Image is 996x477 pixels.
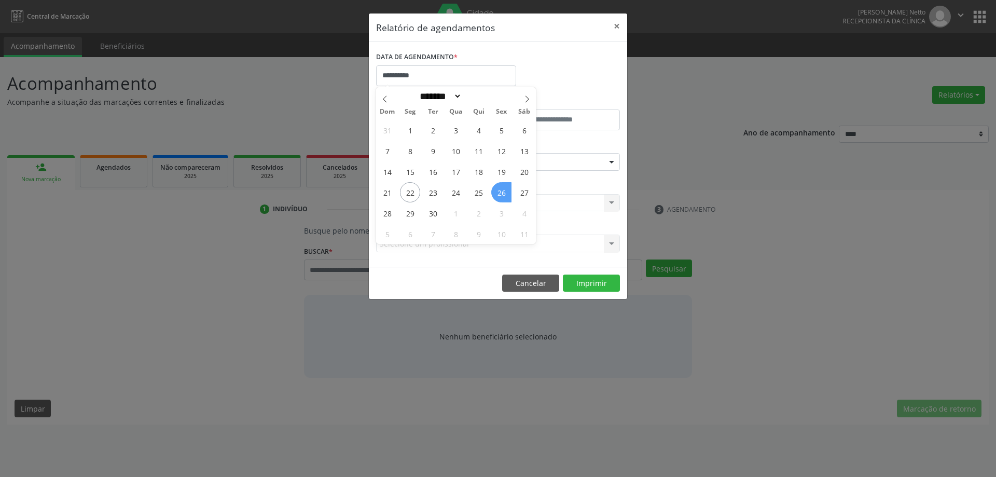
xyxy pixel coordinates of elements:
[376,49,458,65] label: DATA DE AGENDAMENTO
[491,120,511,140] span: Setembro 5, 2025
[423,120,443,140] span: Setembro 2, 2025
[514,182,534,202] span: Setembro 27, 2025
[377,141,397,161] span: Setembro 7, 2025
[446,120,466,140] span: Setembro 3, 2025
[563,275,620,292] button: Imprimir
[491,161,511,182] span: Setembro 19, 2025
[446,203,466,223] span: Outubro 1, 2025
[377,182,397,202] span: Setembro 21, 2025
[446,224,466,244] span: Outubro 8, 2025
[416,91,462,102] select: Month
[446,161,466,182] span: Setembro 17, 2025
[514,161,534,182] span: Setembro 20, 2025
[400,161,420,182] span: Setembro 15, 2025
[490,108,513,115] span: Sex
[376,21,495,34] h5: Relatório de agendamentos
[446,141,466,161] span: Setembro 10, 2025
[422,108,445,115] span: Ter
[423,182,443,202] span: Setembro 23, 2025
[514,224,534,244] span: Outubro 11, 2025
[400,224,420,244] span: Outubro 6, 2025
[514,203,534,223] span: Outubro 4, 2025
[468,161,489,182] span: Setembro 18, 2025
[400,141,420,161] span: Setembro 8, 2025
[468,224,489,244] span: Outubro 9, 2025
[491,182,511,202] span: Setembro 26, 2025
[377,161,397,182] span: Setembro 14, 2025
[502,275,559,292] button: Cancelar
[501,93,620,110] label: ATÉ
[514,120,534,140] span: Setembro 6, 2025
[423,224,443,244] span: Outubro 7, 2025
[491,203,511,223] span: Outubro 3, 2025
[399,108,422,115] span: Seg
[423,203,443,223] span: Setembro 30, 2025
[513,108,536,115] span: Sáb
[377,203,397,223] span: Setembro 28, 2025
[467,108,490,115] span: Qui
[376,108,399,115] span: Dom
[468,203,489,223] span: Outubro 2, 2025
[400,203,420,223] span: Setembro 29, 2025
[446,182,466,202] span: Setembro 24, 2025
[423,141,443,161] span: Setembro 9, 2025
[400,120,420,140] span: Setembro 1, 2025
[400,182,420,202] span: Setembro 22, 2025
[491,224,511,244] span: Outubro 10, 2025
[377,224,397,244] span: Outubro 5, 2025
[423,161,443,182] span: Setembro 16, 2025
[491,141,511,161] span: Setembro 12, 2025
[468,141,489,161] span: Setembro 11, 2025
[514,141,534,161] span: Setembro 13, 2025
[468,120,489,140] span: Setembro 4, 2025
[606,13,627,39] button: Close
[445,108,467,115] span: Qua
[462,91,496,102] input: Year
[468,182,489,202] span: Setembro 25, 2025
[377,120,397,140] span: Agosto 31, 2025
